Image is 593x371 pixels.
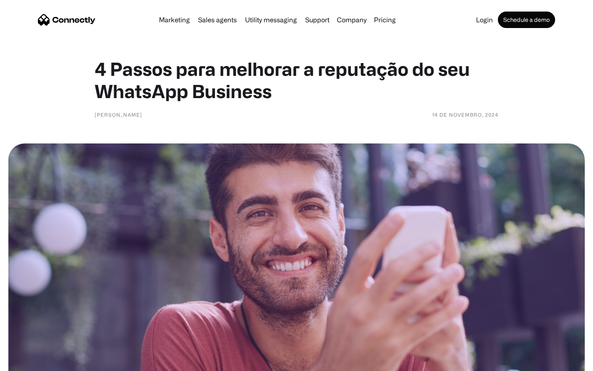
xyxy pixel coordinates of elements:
[16,357,49,368] ul: Language list
[38,14,96,26] a: home
[302,16,333,23] a: Support
[156,16,193,23] a: Marketing
[473,16,496,23] a: Login
[371,16,399,23] a: Pricing
[195,16,240,23] a: Sales agents
[95,110,142,119] div: [PERSON_NAME]
[8,357,49,368] aside: Language selected: English
[242,16,300,23] a: Utility messaging
[337,14,367,26] div: Company
[432,110,498,119] div: 14 de novembro, 2024
[95,58,498,102] h1: 4 Passos para melhorar a reputação do seu WhatsApp Business
[334,14,369,26] div: Company
[498,12,555,28] a: Schedule a demo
